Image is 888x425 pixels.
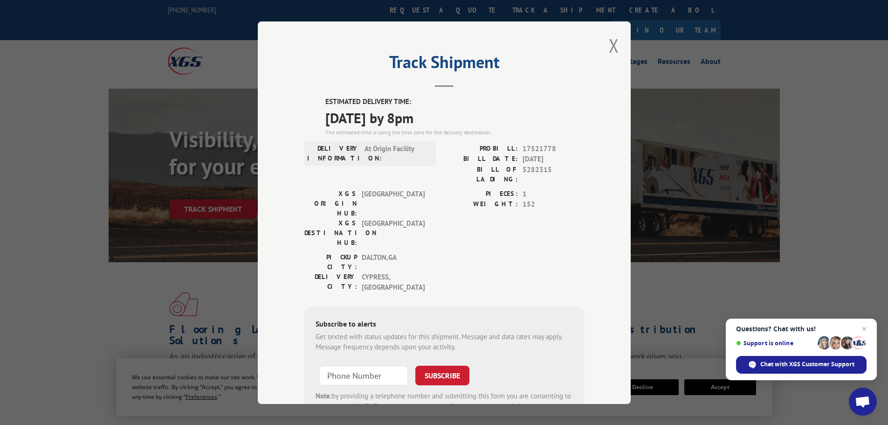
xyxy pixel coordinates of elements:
span: Chat with XGS Customer Support [760,360,854,369]
input: Phone Number [319,365,408,385]
span: 1 [523,188,584,199]
span: 5282315 [523,164,584,184]
span: 152 [523,199,584,210]
strong: Note: [316,391,332,400]
label: DELIVERY CITY: [304,272,357,293]
label: PROBILL: [444,143,518,154]
button: SUBSCRIBE [415,365,469,385]
span: At Origin Facility [365,143,427,163]
span: CYPRESS , [GEOGRAPHIC_DATA] [362,272,425,293]
h2: Track Shipment [304,56,584,73]
label: PICKUP CITY: [304,252,357,272]
label: PIECES: [444,188,518,199]
span: [GEOGRAPHIC_DATA] [362,218,425,247]
span: [GEOGRAPHIC_DATA] [362,188,425,218]
label: DELIVERY INFORMATION: [307,143,360,163]
label: WEIGHT: [444,199,518,210]
button: Close modal [609,33,619,58]
span: Questions? Chat with us! [736,325,867,333]
div: by providing a telephone number and submitting this form you are consenting to be contacted by SM... [316,390,573,422]
div: Get texted with status updates for this shipment. Message and data rates may apply. Message frequ... [316,331,573,352]
label: XGS DESTINATION HUB: [304,218,357,247]
label: XGS ORIGIN HUB: [304,188,357,218]
div: Chat with XGS Customer Support [736,356,867,374]
label: ESTIMATED DELIVERY TIME: [325,97,584,107]
div: The estimated time is using the time zone for the delivery destination. [325,128,584,136]
div: Open chat [849,388,877,416]
span: Support is online [736,340,814,347]
label: BILL DATE: [444,154,518,165]
span: Close chat [859,323,870,334]
span: [DATE] by 8pm [325,107,584,128]
span: DALTON , GA [362,252,425,272]
div: Subscribe to alerts [316,318,573,331]
span: [DATE] [523,154,584,165]
span: 17521778 [523,143,584,154]
label: BILL OF LADING: [444,164,518,184]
